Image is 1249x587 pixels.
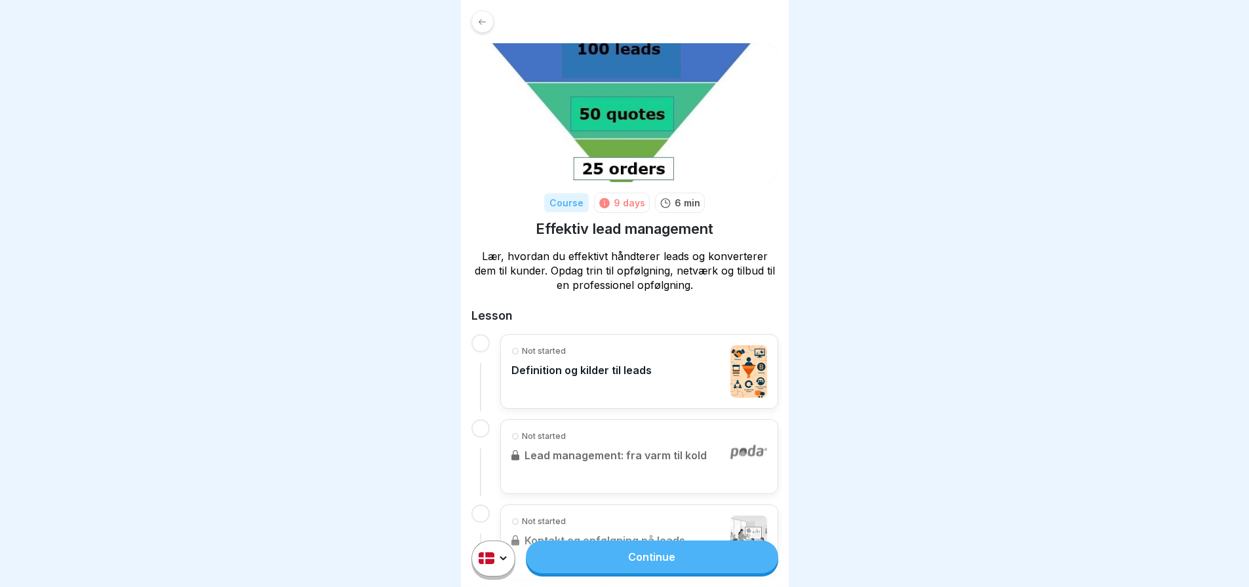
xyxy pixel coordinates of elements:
div: Course [544,193,589,212]
h1: Effektiv lead management [536,219,713,238]
img: ii4te864lx8a59yyzo957qwk.png [471,43,778,182]
img: dk.svg [479,553,494,565]
div: 9 days [614,196,645,210]
a: Not startedDefinition og kilder til leads [511,345,767,398]
p: Not started [522,345,566,357]
a: Continue [526,540,778,573]
img: o9clk9cx173plu6m46aoen4x.png [730,345,767,398]
p: Definition og kilder til leads [511,364,652,377]
p: 6 min [675,196,700,210]
p: Lær, hvordan du effektivt håndterer leads og konverterer dem til kunder. Opdag trin til opfølgnin... [471,249,778,292]
h2: Lesson [471,308,778,324]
